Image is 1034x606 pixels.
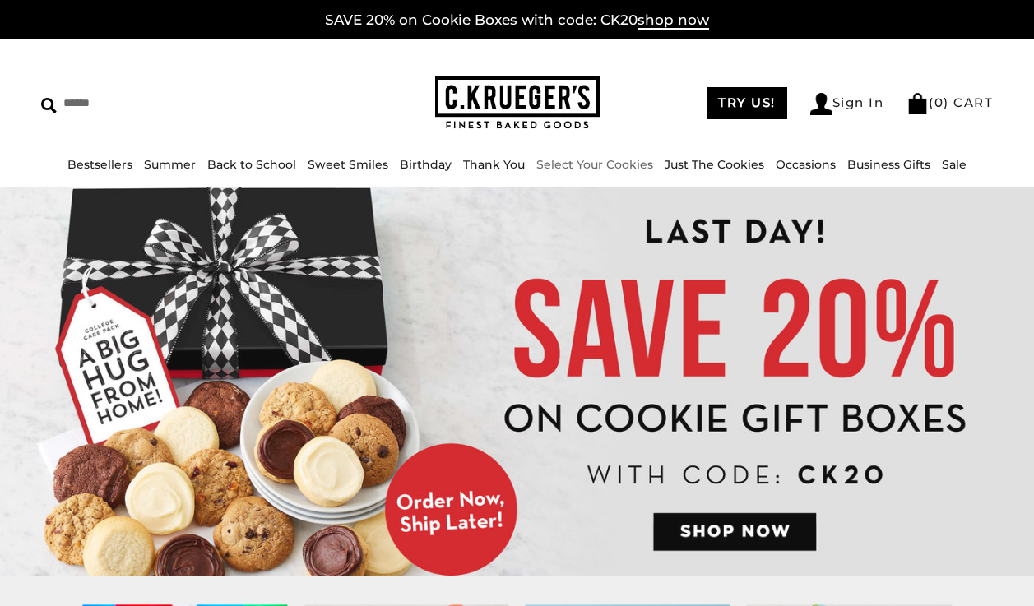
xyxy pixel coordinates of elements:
[665,157,764,172] a: Just The Cookies
[707,87,787,119] a: TRY US!
[41,98,57,113] img: Search
[144,157,196,172] a: Summer
[776,157,836,172] a: Occasions
[906,95,993,110] a: (0) CART
[325,12,709,30] a: SAVE 20% on Cookie Boxes with code: CK20shop now
[847,157,930,172] a: Business Gifts
[400,157,452,172] a: Birthday
[934,95,944,110] span: 0
[463,157,525,172] a: Thank You
[536,157,653,172] a: Select Your Cookies
[942,157,967,172] a: Sale
[638,12,709,30] span: shop now
[906,93,929,114] img: Bag
[207,157,296,172] a: Back to School
[810,93,884,115] a: Sign In
[435,76,600,130] img: C.KRUEGER'S
[810,93,832,115] img: Account
[41,90,258,116] input: Search
[308,157,388,172] a: Sweet Smiles
[67,157,132,172] a: Bestsellers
